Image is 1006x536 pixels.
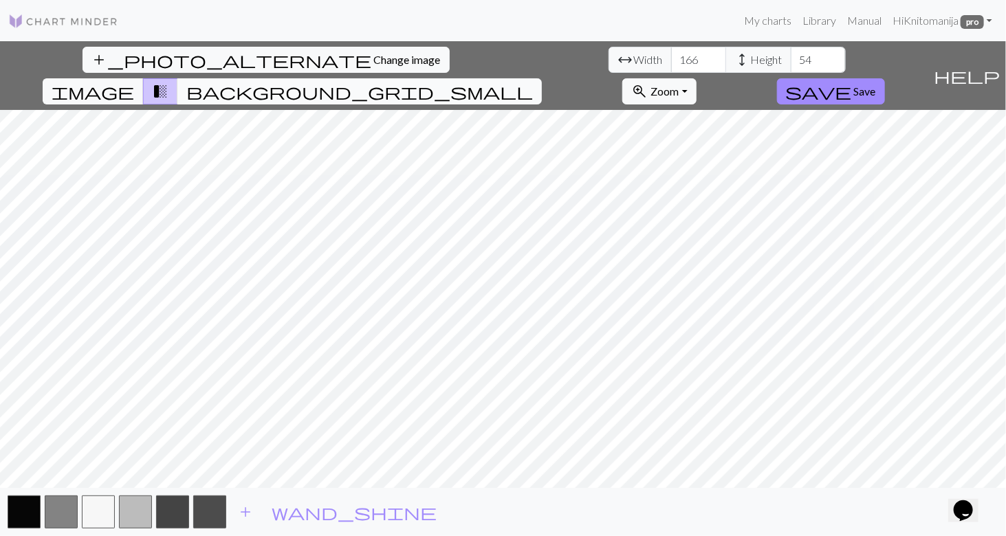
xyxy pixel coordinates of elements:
[152,82,168,101] span: transition_fade
[617,50,634,69] span: arrow_range
[634,52,663,68] span: Width
[83,47,450,73] button: Change image
[622,78,696,104] button: Zoom
[934,66,1000,85] span: help
[263,499,446,525] button: Auto pick colours
[8,13,118,30] img: Logo
[854,85,876,98] span: Save
[751,52,783,68] span: Height
[52,82,134,101] span: image
[786,82,852,101] span: save
[237,502,254,522] span: add
[948,481,992,522] iframe: chat widget
[91,50,372,69] span: add_photo_alternate
[777,78,885,104] button: Save
[739,7,797,34] a: My charts
[887,7,998,34] a: HiKnitomanija pro
[842,7,887,34] a: Manual
[272,502,437,522] span: wand_shine
[928,41,1006,110] button: Help
[961,15,984,29] span: pro
[186,82,533,101] span: background_grid_small
[797,7,842,34] a: Library
[650,85,679,98] span: Zoom
[374,53,441,66] span: Change image
[734,50,751,69] span: height
[631,82,648,101] span: zoom_in
[228,499,263,525] button: Add color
